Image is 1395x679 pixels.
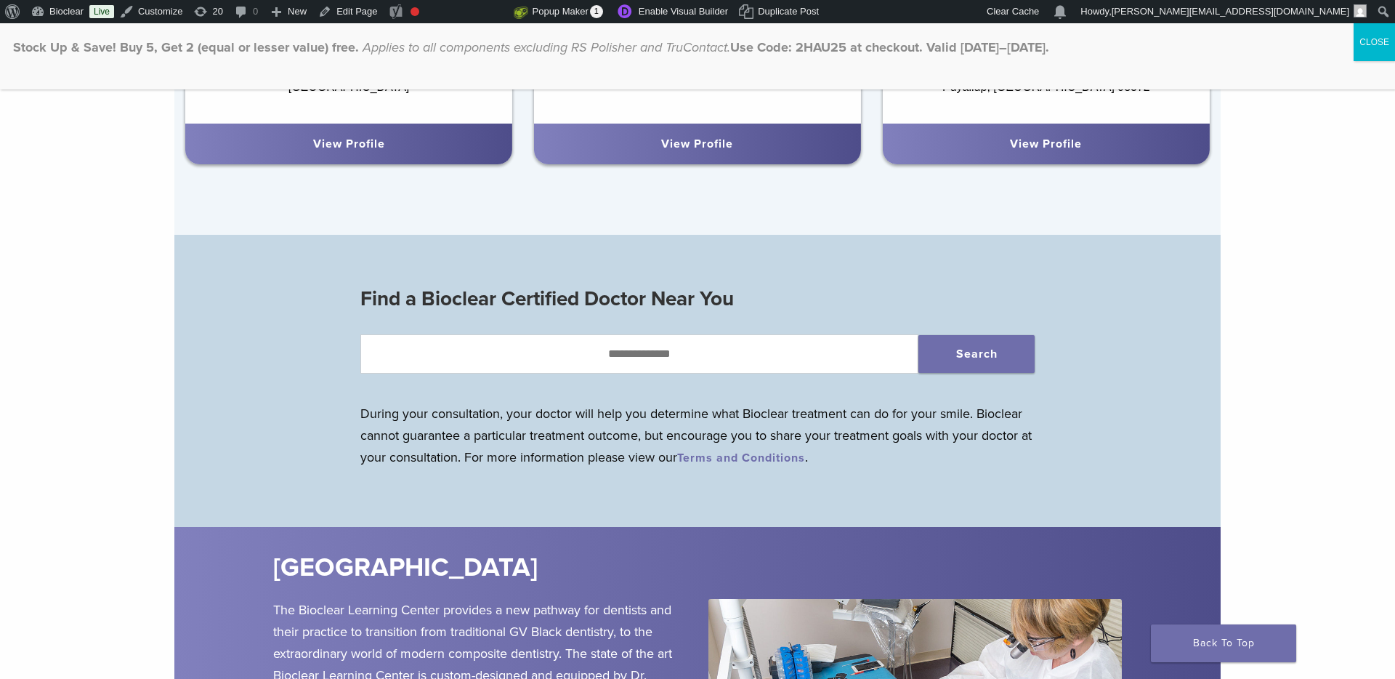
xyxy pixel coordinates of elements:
em: Applies to all components excluding RS Polisher and TruContact. [363,39,730,55]
a: Back To Top [1151,624,1296,662]
p: During your consultation, your doctor will help you determine what Bioclear treatment can do for ... [360,403,1035,468]
a: View Profile [313,137,385,151]
button: Search [918,335,1035,373]
a: View Profile [1010,137,1082,151]
h3: Find a Bioclear Certified Doctor Near You [360,281,1035,316]
strong: Use Code: 2HAU25 at checkout. Valid [DATE]–[DATE]. [730,39,1049,55]
span: 1 [590,5,603,18]
span: [PERSON_NAME][EMAIL_ADDRESS][DOMAIN_NAME] [1112,6,1349,17]
a: Live [89,5,114,18]
button: Close [1354,23,1395,61]
h2: [GEOGRAPHIC_DATA] [273,550,785,585]
a: Terms and Conditions [677,451,805,465]
a: View Profile [661,137,733,151]
img: Views over 48 hours. Click for more Jetpack Stats. [432,4,514,21]
strong: Stock Up & Save! Buy 5, Get 2 (equal or lesser value) free. [13,39,359,55]
div: Focus keyphrase not set [411,7,419,16]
